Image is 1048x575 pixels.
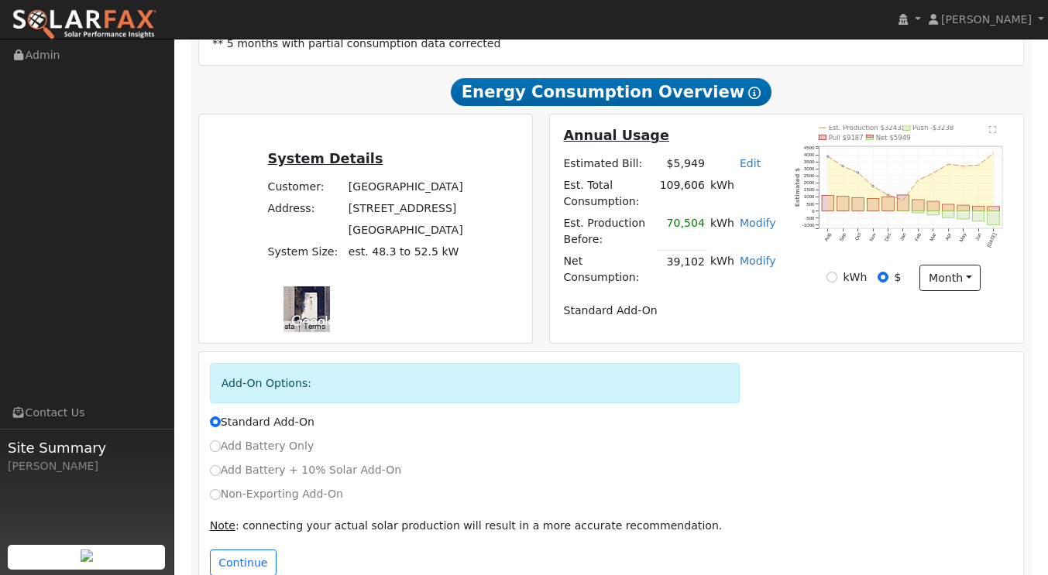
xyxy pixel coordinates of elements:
circle: onclick="" [978,164,979,166]
text:  [990,125,997,133]
input: kWh [826,272,837,282]
circle: onclick="" [827,156,829,157]
text: Push -$3238 [913,124,954,132]
rect: onclick="" [988,211,1000,225]
text: -500 [805,215,815,221]
text: 2000 [804,180,815,186]
a: Modify [740,217,776,229]
img: retrieve [81,549,93,562]
text: Estimated $ [794,168,801,207]
td: kWh [707,174,778,212]
text: Net $5949 [876,134,911,142]
a: Edit [740,157,761,169]
td: kWh [707,251,737,289]
rect: onclick="" [898,195,910,211]
div: Add-On Options: [210,363,740,402]
img: SolarFax [12,9,157,41]
text: Jun [974,232,983,242]
text: Nov [868,231,877,242]
circle: onclick="" [918,180,919,181]
text: Oct [854,232,862,241]
text: 3500 [804,159,815,165]
div: [PERSON_NAME] [8,458,166,474]
label: $ [895,269,902,286]
circle: onclick="" [963,165,964,166]
i: Show Help [748,87,761,99]
rect: onclick="" [852,198,864,211]
circle: onclick="" [872,185,874,187]
td: Address: [265,197,345,219]
label: Add Battery Only [210,438,314,454]
circle: onclick="" [948,163,950,165]
td: Est. Total Consumption: [561,174,657,212]
td: Est. Production Before: [561,213,657,251]
text: May [959,231,968,242]
text: Apr [944,232,952,241]
a: Modify [740,255,776,267]
label: Standard Add-On [210,414,314,430]
rect: onclick="" [928,211,940,215]
label: Non-Exporting Add-On [210,486,343,502]
td: Customer: [265,176,345,197]
u: Annual Usage [563,128,668,143]
rect: onclick="" [957,211,970,219]
rect: onclick="" [912,211,925,214]
text: 1000 [804,194,815,200]
text: Dec [884,232,892,242]
circle: onclick="" [993,152,995,154]
input: Standard Add-On [210,416,221,427]
td: [STREET_ADDRESS] [345,197,466,219]
span: Energy Consumption Overview [451,78,771,106]
a: Terms [304,322,325,330]
text: 4000 [804,152,815,157]
rect: onclick="" [868,199,880,211]
td: Standard Add-On [561,299,778,321]
text: 4500 [804,145,815,150]
u: Note [210,519,235,532]
input: Add Battery + 10% Solar Add-On [210,465,221,476]
td: Net Consumption: [561,251,657,289]
rect: onclick="" [957,205,970,210]
td: [GEOGRAPHIC_DATA] [345,219,466,241]
td: 70,504 [657,213,707,251]
input: Non-Exporting Add-On [210,489,221,500]
text: Pull $9187 [829,134,864,142]
rect: onclick="" [943,204,955,210]
circle: onclick="" [902,200,904,201]
span: : connecting your actual solar production will result in a more accurate recommendation. [210,519,723,532]
u: System Details [268,151,383,166]
td: System Size: [265,241,345,262]
circle: onclick="" [888,194,889,196]
text: [DATE] [986,232,998,248]
rect: onclick="" [988,207,1000,211]
circle: onclick="" [842,166,844,167]
td: 39,102 [657,251,707,289]
text: Sep [838,232,847,242]
text: Aug [823,232,832,242]
rect: onclick="" [912,200,925,211]
span: est. 48.3 to 52.5 kW [349,245,459,258]
text: 3000 [804,166,815,172]
td: ** 5 months with partial consumption data corrected [210,33,1013,54]
text: 500 [806,201,815,207]
a: Open this area in Google Maps (opens a new window) [287,312,338,332]
text: Est. Production $32432 [829,124,906,132]
td: kWh [707,213,737,251]
td: System Size [345,241,466,262]
rect: onclick="" [928,201,940,211]
span: Site Summary [8,437,166,458]
img: Google [287,312,338,332]
rect: onclick="" [973,211,985,221]
td: Estimated Bill: [561,152,657,174]
button: month [919,265,981,291]
label: kWh [843,269,867,286]
circle: onclick="" [933,172,934,173]
text: -1000 [802,222,815,228]
rect: onclick="" [822,195,834,210]
text: Mar [929,232,937,242]
rect: onclick="" [882,197,895,210]
text: Jan [899,232,908,242]
text: 2500 [804,173,815,179]
input: Add Battery Only [210,440,221,451]
span: [PERSON_NAME] [941,13,1032,26]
